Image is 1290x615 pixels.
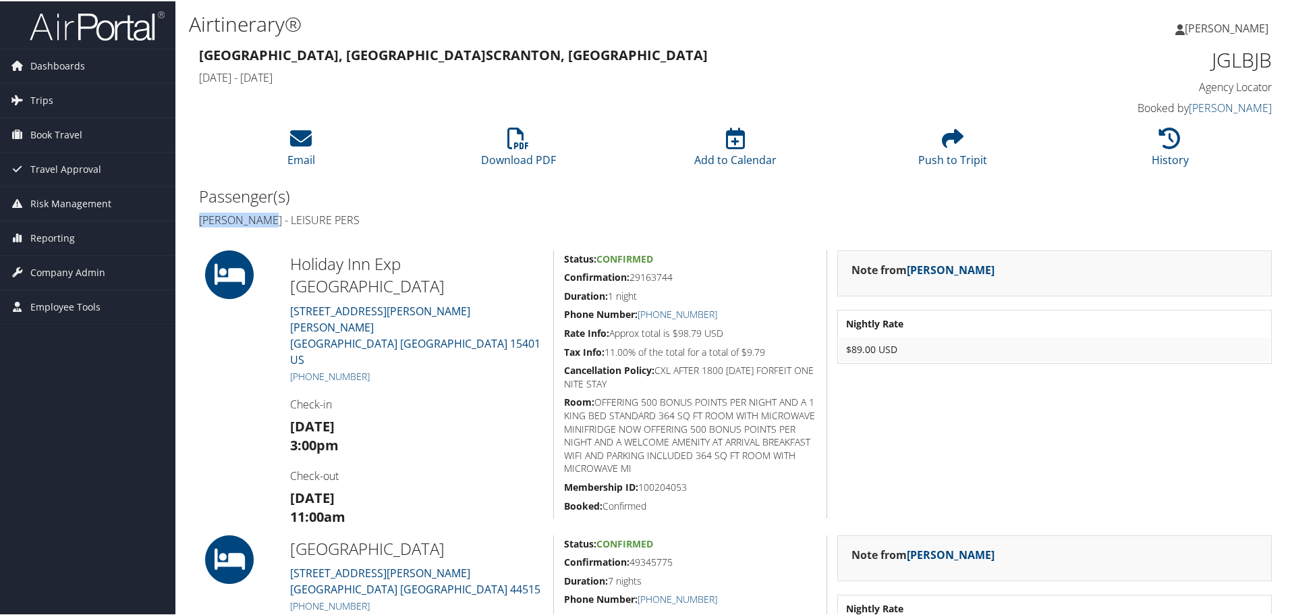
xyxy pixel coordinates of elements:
a: Add to Calendar [694,134,777,166]
span: Confirmed [596,536,653,549]
span: Reporting [30,220,75,254]
span: [PERSON_NAME] [1185,20,1268,34]
span: Trips [30,82,53,116]
h5: 49345775 [564,554,816,568]
span: Confirmed [596,251,653,264]
span: Travel Approval [30,151,101,185]
span: Book Travel [30,117,82,151]
strong: Duration: [564,288,608,301]
strong: Note from [851,546,994,561]
h5: 100204053 [564,479,816,493]
a: Email [287,134,315,166]
span: Employee Tools [30,289,101,323]
h4: Agency Locator [1019,78,1272,93]
strong: Confirmation: [564,269,629,282]
strong: Cancellation Policy: [564,363,654,375]
strong: 11:00am [290,506,345,525]
h1: JGLBJB [1019,45,1272,73]
strong: Phone Number: [564,306,638,319]
h5: CXL AFTER 1800 [DATE] FORFEIT ONE NITE STAY [564,363,816,389]
a: History [1152,134,1189,166]
strong: Room: [564,394,594,407]
strong: Confirmation: [564,554,629,567]
strong: Tax Info: [564,344,605,357]
td: $89.00 USD [839,336,1270,360]
strong: Membership ID: [564,479,638,492]
h4: Check-out [290,467,543,482]
a: [PERSON_NAME] [1175,7,1282,47]
strong: Duration: [564,573,608,586]
a: [PERSON_NAME] [1189,99,1272,114]
h4: [DATE] - [DATE] [199,69,999,84]
strong: 3:00pm [290,435,339,453]
h2: Holiday Inn Exp [GEOGRAPHIC_DATA] [290,251,543,296]
h4: [PERSON_NAME] - LEISURE PERS [199,211,725,226]
span: Company Admin [30,255,105,288]
strong: Status: [564,536,596,549]
h2: Passenger(s) [199,184,725,207]
h4: Check-in [290,396,543,410]
h1: Airtinerary® [189,9,918,37]
a: [PERSON_NAME] [907,261,994,276]
strong: [DATE] [290,487,335,506]
strong: Status: [564,251,596,264]
a: [STREET_ADDRESS][PERSON_NAME][PERSON_NAME][GEOGRAPHIC_DATA] [GEOGRAPHIC_DATA] 15401 US [290,302,540,366]
img: airportal-logo.png [30,9,165,41]
h5: 29163744 [564,269,816,283]
h5: Confirmed [564,498,816,512]
strong: Note from [851,261,994,276]
h4: Booked by [1019,99,1272,114]
h5: Approx total is $98.79 USD [564,325,816,339]
a: [STREET_ADDRESS][PERSON_NAME][GEOGRAPHIC_DATA] [GEOGRAPHIC_DATA] 44515 [290,564,540,595]
strong: [DATE] [290,416,335,434]
a: Download PDF [481,134,556,166]
span: Risk Management [30,186,111,219]
a: [PHONE_NUMBER] [290,369,370,381]
h5: OFFERING 500 BONUS POINTS PER NIGHT AND A 1 KING BED STANDARD 364 SQ FT ROOM WITH MICROWAVE MINIF... [564,394,816,474]
a: [PHONE_NUMBER] [290,598,370,611]
a: Push to Tripit [918,134,987,166]
strong: [GEOGRAPHIC_DATA], [GEOGRAPHIC_DATA] Scranton, [GEOGRAPHIC_DATA] [199,45,708,63]
h2: [GEOGRAPHIC_DATA] [290,536,543,559]
span: Dashboards [30,48,85,82]
strong: Rate Info: [564,325,609,338]
th: Nightly Rate [839,311,1270,335]
strong: Phone Number: [564,591,638,604]
h5: 1 night [564,288,816,302]
a: [PHONE_NUMBER] [638,306,717,319]
a: [PHONE_NUMBER] [638,591,717,604]
strong: Booked: [564,498,602,511]
a: [PERSON_NAME] [907,546,994,561]
h5: 11.00% of the total for a total of $9.79 [564,344,816,358]
h5: 7 nights [564,573,816,587]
